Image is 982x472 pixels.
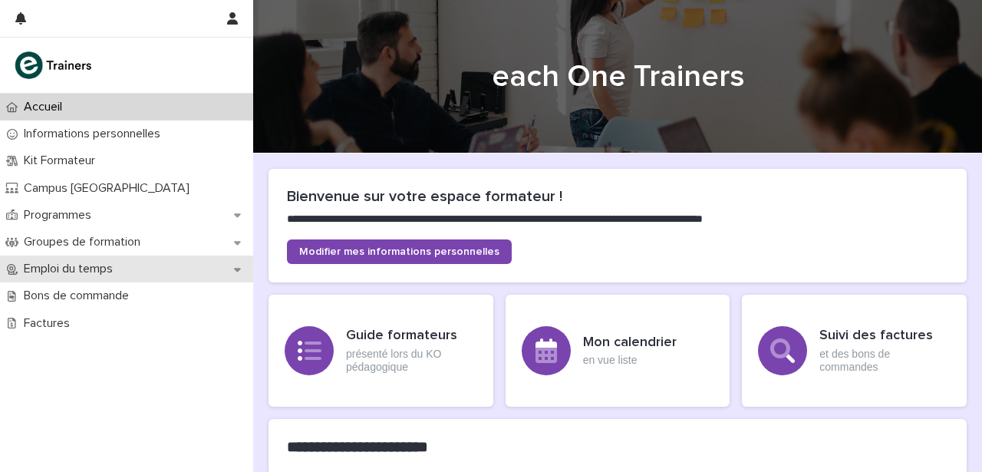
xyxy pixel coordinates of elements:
[18,153,107,168] p: Kit Formateur
[506,295,730,407] a: Mon calendrieren vue liste
[819,348,951,374] p: et des bons de commandes
[18,316,82,331] p: Factures
[18,127,173,141] p: Informations personnelles
[18,208,104,223] p: Programmes
[583,335,677,352] h3: Mon calendrier
[287,239,512,264] a: Modifier mes informations personnelles
[18,181,202,196] p: Campus [GEOGRAPHIC_DATA]
[742,295,967,407] a: Suivi des factureset des bons de commandes
[18,235,153,249] p: Groupes de formation
[346,348,477,374] p: présenté lors du KO pédagogique
[18,289,141,303] p: Bons de commande
[269,58,967,95] h1: each One Trainers
[18,100,74,114] p: Accueil
[18,262,125,276] p: Emploi du temps
[819,328,951,345] h3: Suivi des factures
[346,328,477,345] h3: Guide formateurs
[12,50,97,81] img: K0CqGN7SDeD6s4JG8KQk
[269,295,493,407] a: Guide formateursprésenté lors du KO pédagogique
[287,187,948,206] h2: Bienvenue sur votre espace formateur !
[583,354,677,367] p: en vue liste
[299,246,499,257] span: Modifier mes informations personnelles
